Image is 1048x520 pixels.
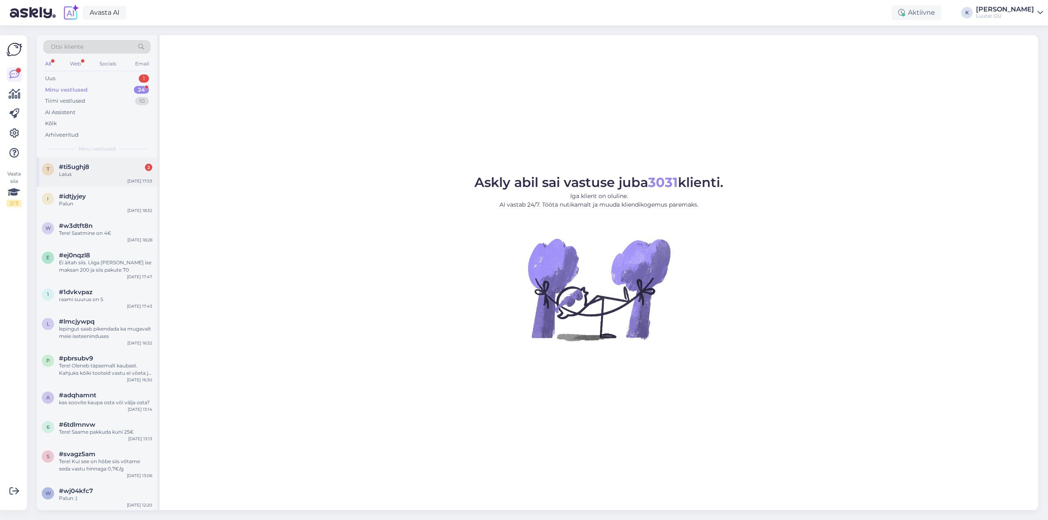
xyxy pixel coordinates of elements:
[976,6,1043,19] a: [PERSON_NAME]Luutar OÜ
[961,7,973,18] div: K
[892,5,942,20] div: Aktiivne
[45,74,55,83] div: Uus
[59,318,95,325] span: #lmcjywpq
[59,296,152,303] div: raami suurus on S
[59,259,152,274] div: Ei äitah siis. Liiga [PERSON_NAME] ise maksan 200 ja siis pakute 70
[474,192,723,209] p: Iga klient on oluline. AI vastab 24/7. Tööta nutikamalt ja muuda kliendikogemus paremaks.
[7,42,22,57] img: Askly Logo
[59,222,93,230] span: #w3dtft8n
[47,291,49,297] span: 1
[59,288,93,296] span: #1dvkvpaz
[59,495,152,502] div: Palun :)
[46,394,50,401] span: a
[7,200,21,207] div: 2 / 3
[59,163,89,171] span: #ti5ughj8
[133,59,151,69] div: Email
[47,321,50,327] span: l
[59,325,152,340] div: lepingut saab pikendada ka mugavalt meie iseteeninduses
[474,174,723,190] span: Askly abil sai vastuse juba klienti.
[59,421,95,428] span: #6tdlmnvw
[46,254,50,261] span: e
[62,4,79,21] img: explore-ai
[127,207,152,214] div: [DATE] 18:32
[45,108,75,117] div: AI Assistent
[45,86,88,94] div: Minu vestlused
[139,74,149,83] div: 1
[59,193,86,200] span: #idtjyjey
[79,145,115,153] span: Minu vestlused
[59,458,152,473] div: Tere! Kui see on hõbe siis võtame seda vastu hinnaga 0,7€/g
[59,230,152,237] div: Tere! Saatmine on 4€
[59,487,93,495] span: #wj04kfc7
[45,490,51,496] span: w
[59,399,152,406] div: kas soovite kaupa osta või välja osta?
[98,59,118,69] div: Socials
[127,502,152,508] div: [DATE] 12:20
[7,170,21,207] div: Vaata siia
[68,59,83,69] div: Web
[46,358,50,364] span: p
[127,303,152,309] div: [DATE] 17:43
[59,428,152,436] div: Tere! Saame pakkuda kuni 25€
[128,436,152,442] div: [DATE] 13:13
[976,13,1034,19] div: Luutar OÜ
[127,340,152,346] div: [DATE] 16:32
[47,196,49,202] span: i
[976,6,1034,13] div: [PERSON_NAME]
[59,362,152,377] div: Tere! Oleneb täpsemalt kaubast. Kahjuks kõiki tooteid vastu ei võeta ja osadele toodetele pakume ...
[59,392,96,399] span: #adqhamnt
[83,6,126,20] a: Avasta AI
[59,200,152,207] div: Palun
[127,473,152,479] div: [DATE] 13:06
[59,450,95,458] span: #svagz5am
[134,86,149,94] div: 24
[135,97,149,105] div: 10
[127,178,152,184] div: [DATE] 17:53
[59,355,93,362] span: #pbrsubv9
[47,424,50,430] span: 6
[525,216,673,363] img: No Chat active
[45,119,57,128] div: Kõik
[127,377,152,383] div: [DATE] 16:30
[145,164,152,171] div: 2
[127,237,152,243] div: [DATE] 18:28
[128,406,152,412] div: [DATE] 13:14
[648,174,678,190] b: 3031
[45,97,85,105] div: Tiimi vestlused
[45,225,51,231] span: w
[127,274,152,280] div: [DATE] 17:47
[43,59,53,69] div: All
[59,171,152,178] div: Laius
[47,166,50,172] span: t
[59,252,90,259] span: #ej0nqzl8
[47,453,50,459] span: s
[51,43,84,51] span: Otsi kliente
[45,131,79,139] div: Arhiveeritud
